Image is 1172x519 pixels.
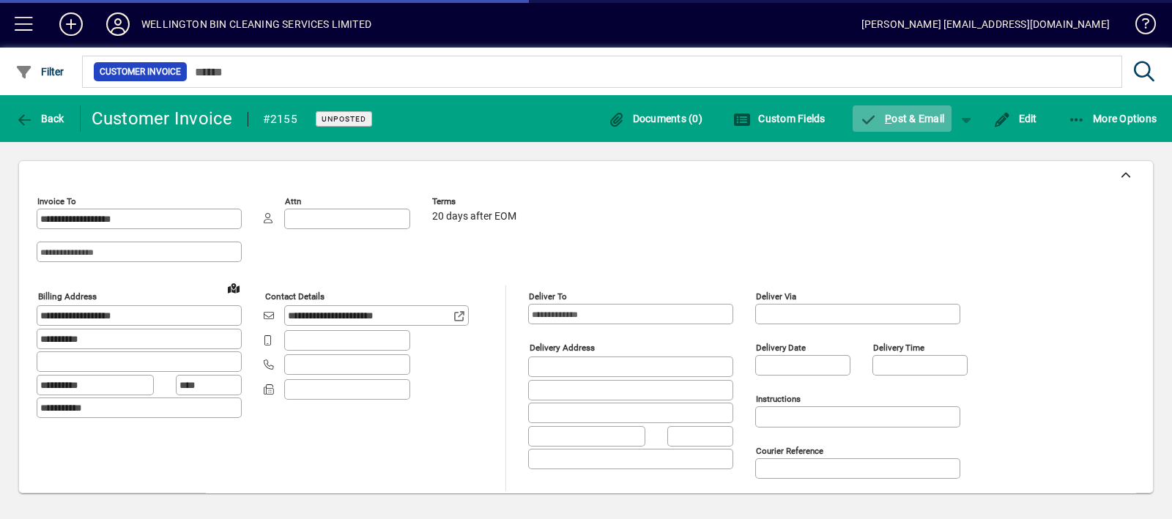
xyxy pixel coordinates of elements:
[756,394,801,404] mat-label: Instructions
[730,105,829,132] button: Custom Fields
[100,64,181,79] span: Customer Invoice
[48,11,94,37] button: Add
[432,211,516,223] span: 20 days after EOM
[322,114,366,124] span: Unposted
[141,12,371,36] div: WELLINGTON BIN CLEANING SERVICES LIMITED
[12,59,68,85] button: Filter
[853,105,952,132] button: Post & Email
[432,197,520,206] span: Terms
[733,113,826,124] span: Custom Fields
[756,291,796,302] mat-label: Deliver via
[604,105,706,132] button: Documents (0)
[860,113,945,124] span: ost & Email
[12,105,68,132] button: Back
[222,276,245,299] a: View on map
[285,196,301,206] mat-label: Attn
[607,113,702,124] span: Documents (0)
[37,196,76,206] mat-label: Invoice To
[263,108,297,131] div: #2155
[1064,105,1161,132] button: More Options
[15,113,64,124] span: Back
[990,105,1041,132] button: Edit
[885,113,891,124] span: P
[94,11,141,37] button: Profile
[756,446,823,456] mat-label: Courier Reference
[756,343,806,353] mat-label: Delivery date
[993,113,1037,124] span: Edit
[15,66,64,78] span: Filter
[1068,113,1157,124] span: More Options
[529,291,567,302] mat-label: Deliver To
[873,343,924,353] mat-label: Delivery time
[92,107,233,130] div: Customer Invoice
[861,12,1110,36] div: [PERSON_NAME] [EMAIL_ADDRESS][DOMAIN_NAME]
[1124,3,1154,51] a: Knowledge Base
